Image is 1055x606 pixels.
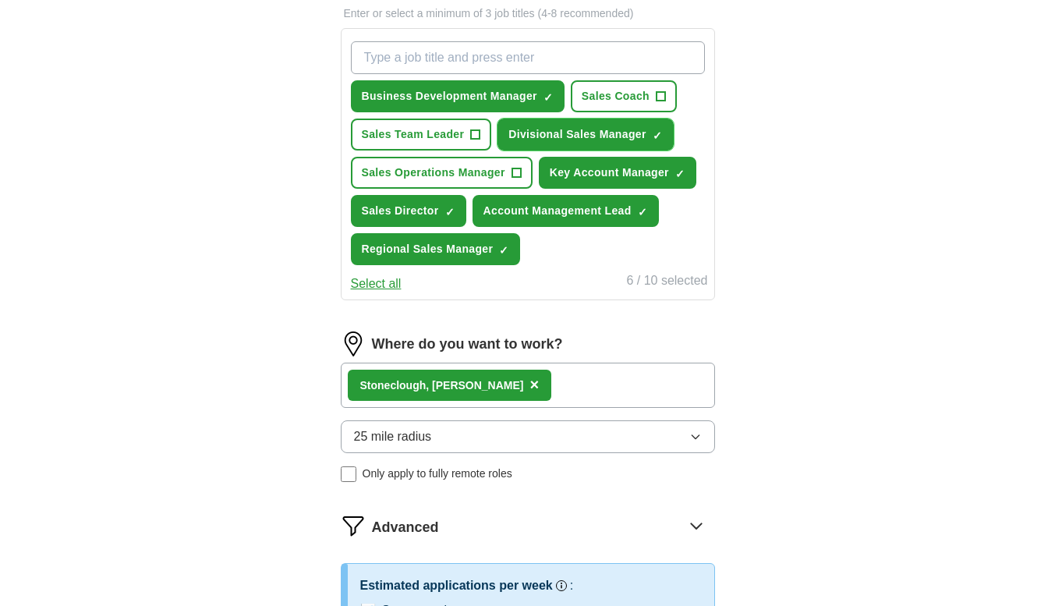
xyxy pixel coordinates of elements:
[372,334,563,355] label: Where do you want to work?
[354,427,432,446] span: 25 mile radius
[675,168,685,180] span: ✓
[638,206,647,218] span: ✓
[570,576,573,595] h3: :
[341,331,366,356] img: location.png
[539,157,696,189] button: Key Account Manager✓
[473,195,659,227] button: Account Management Lead✓
[341,5,715,22] p: Enter or select a minimum of 3 job titles (4-8 recommended)
[341,513,366,538] img: filter
[483,203,632,219] span: Account Management Lead
[626,271,707,293] div: 6 / 10 selected
[351,157,533,189] button: Sales Operations Manager
[341,420,715,453] button: 25 mile radius
[362,126,465,143] span: Sales Team Leader
[543,91,553,104] span: ✓
[362,88,537,105] span: Business Development Manager
[653,129,662,142] span: ✓
[360,576,553,595] h3: Estimated applications per week
[360,377,524,394] div: Stoneclough, [PERSON_NAME]
[571,80,677,112] button: Sales Coach
[499,244,508,257] span: ✓
[530,374,540,397] button: ×
[351,80,565,112] button: Business Development Manager✓
[351,275,402,293] button: Select all
[530,376,540,393] span: ×
[362,165,505,181] span: Sales Operations Manager
[372,517,439,538] span: Advanced
[550,165,669,181] span: Key Account Manager
[582,88,650,105] span: Sales Coach
[351,195,466,227] button: Sales Director✓
[351,119,492,151] button: Sales Team Leader
[341,466,356,482] input: Only apply to fully remote roles
[445,206,455,218] span: ✓
[497,119,673,151] button: Divisional Sales Manager✓
[362,203,439,219] span: Sales Director
[363,466,512,482] span: Only apply to fully remote roles
[351,233,521,265] button: Regional Sales Manager✓
[351,41,705,74] input: Type a job title and press enter
[362,241,494,257] span: Regional Sales Manager
[508,126,646,143] span: Divisional Sales Manager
